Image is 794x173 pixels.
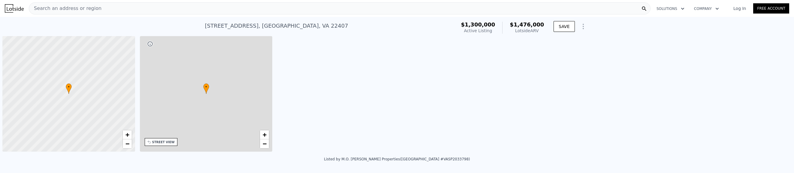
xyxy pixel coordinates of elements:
a: Zoom in [123,130,132,139]
a: Free Account [753,3,789,14]
div: STREET VIEW [152,140,175,144]
span: + [263,131,267,138]
a: Log In [726,5,753,11]
span: − [125,140,129,147]
div: • [203,83,209,94]
span: $1,476,000 [510,21,544,28]
span: Active Listing [464,28,492,33]
a: Zoom out [260,139,269,148]
div: Listed by M.O. [PERSON_NAME] Properties ([GEOGRAPHIC_DATA] #VASP2033798) [324,157,470,161]
button: Solutions [652,3,689,14]
div: • [66,83,72,94]
button: Company [689,3,724,14]
span: $1,300,000 [461,21,495,28]
span: • [66,84,72,90]
span: + [125,131,129,138]
div: Lotside ARV [510,28,544,34]
div: [STREET_ADDRESS] , [GEOGRAPHIC_DATA] , VA 22407 [205,22,348,30]
a: Zoom in [260,130,269,139]
img: Lotside [5,4,24,13]
button: SAVE [554,21,575,32]
a: Zoom out [123,139,132,148]
span: Search an address or region [29,5,101,12]
button: Show Options [577,20,589,32]
span: − [263,140,267,147]
span: • [203,84,209,90]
